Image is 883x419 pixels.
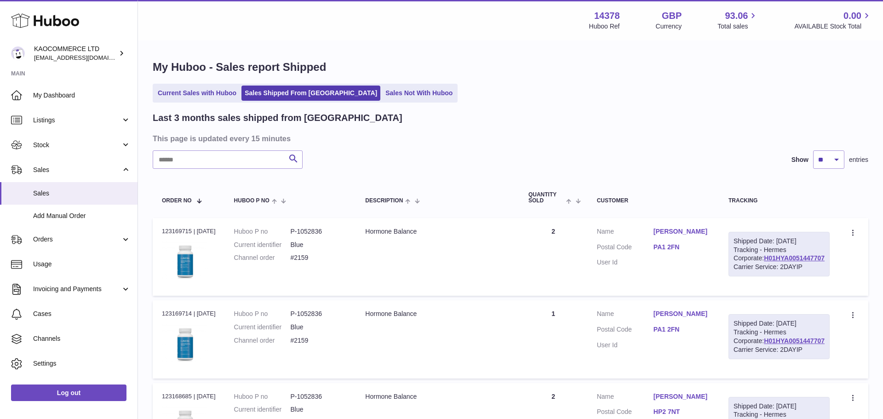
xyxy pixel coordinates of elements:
div: Carrier Service: 2DAYIP [734,263,825,271]
dt: Current identifier [234,241,291,249]
span: My Dashboard [33,91,131,100]
span: AVAILABLE Stock Total [794,22,872,31]
a: 0.00 AVAILABLE Stock Total [794,10,872,31]
div: Hormone Balance [365,310,510,318]
td: 1 [519,300,588,378]
a: Sales Not With Huboo [382,86,456,101]
strong: GBP [662,10,682,22]
span: 93.06 [725,10,748,22]
dt: Huboo P no [234,227,291,236]
dd: #2159 [290,253,347,262]
label: Show [791,155,808,164]
span: Listings [33,116,121,125]
div: Customer [597,198,710,204]
div: Shipped Date: [DATE] [734,402,825,411]
dt: Name [597,227,654,238]
img: 1753264085.png [162,321,208,367]
a: 93.06 Total sales [717,10,758,31]
div: Hormone Balance [365,392,510,401]
dd: P-1052836 [290,227,347,236]
dt: Huboo P no [234,310,291,318]
a: H01HYA0051447707 [764,337,825,344]
span: Order No [162,198,192,204]
a: Sales Shipped From [GEOGRAPHIC_DATA] [241,86,380,101]
a: [PERSON_NAME] [654,227,710,236]
div: Shipped Date: [DATE] [734,237,825,246]
span: [EMAIL_ADDRESS][DOMAIN_NAME] [34,54,135,61]
h1: My Huboo - Sales report Shipped [153,60,868,75]
a: [PERSON_NAME] [654,310,710,318]
td: 2 [519,218,588,296]
div: KAOCOMMERCE LTD [34,45,117,62]
span: Quantity Sold [528,192,564,204]
dd: Blue [290,241,347,249]
span: Description [365,198,403,204]
span: Orders [33,235,121,244]
div: 123169715 | [DATE] [162,227,216,235]
span: Stock [33,141,121,149]
a: PA1 2FN [654,243,710,252]
dt: Name [597,392,654,403]
span: Channels [33,334,131,343]
span: Cases [33,310,131,318]
span: Invoicing and Payments [33,285,121,293]
a: [PERSON_NAME] [654,392,710,401]
a: HP2 7NT [654,408,710,416]
div: Shipped Date: [DATE] [734,319,825,328]
div: Carrier Service: 2DAYIP [734,345,825,354]
dt: Current identifier [234,323,291,332]
dt: Channel order [234,253,291,262]
dt: Current identifier [234,405,291,414]
img: 1753264085.png [162,238,208,284]
span: Total sales [717,22,758,31]
span: Add Manual Order [33,212,131,220]
dd: Blue [290,405,347,414]
a: Log out [11,385,126,401]
span: Settings [33,359,131,368]
dd: #2159 [290,336,347,345]
div: Currency [656,22,682,31]
span: Sales [33,189,131,198]
dd: P-1052836 [290,310,347,318]
div: Tracking - Hermes Corporate: [728,314,830,359]
a: Current Sales with Huboo [155,86,240,101]
div: 123169714 | [DATE] [162,310,216,318]
span: Sales [33,166,121,174]
span: Huboo P no [234,198,269,204]
h2: Last 3 months sales shipped from [GEOGRAPHIC_DATA] [153,112,402,124]
dt: Postal Code [597,408,654,419]
img: internalAdmin-14378@internal.huboo.com [11,46,25,60]
dt: User Id [597,258,654,267]
div: Huboo Ref [589,22,620,31]
dt: Channel order [234,336,291,345]
div: Hormone Balance [365,227,510,236]
dt: Huboo P no [234,392,291,401]
dt: Postal Code [597,325,654,336]
span: Usage [33,260,131,269]
div: Tracking [728,198,830,204]
dd: Blue [290,323,347,332]
dt: Postal Code [597,243,654,254]
div: 123168685 | [DATE] [162,392,216,401]
dt: Name [597,310,654,321]
strong: 14378 [594,10,620,22]
a: PA1 2FN [654,325,710,334]
dt: User Id [597,341,654,350]
span: 0.00 [843,10,861,22]
a: H01HYA0051447707 [764,254,825,262]
h3: This page is updated every 15 minutes [153,133,866,143]
dd: P-1052836 [290,392,347,401]
div: Tracking - Hermes Corporate: [728,232,830,277]
span: entries [849,155,868,164]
